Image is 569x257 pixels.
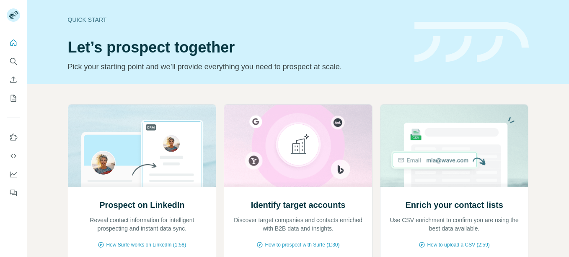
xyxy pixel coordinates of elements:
[7,185,20,200] button: Feedback
[405,199,503,211] h2: Enrich your contact lists
[7,72,20,87] button: Enrich CSV
[68,39,404,56] h1: Let’s prospect together
[7,35,20,50] button: Quick start
[380,105,529,187] img: Enrich your contact lists
[233,216,364,233] p: Discover target companies and contacts enriched with B2B data and insights.
[77,216,208,233] p: Reveal contact information for intelligent prospecting and instant data sync.
[106,241,186,249] span: How Surfe works on LinkedIn (1:58)
[389,216,520,233] p: Use CSV enrichment to confirm you are using the best data available.
[427,241,489,249] span: How to upload a CSV (2:59)
[68,61,404,73] p: Pick your starting point and we’ll provide everything you need to prospect at scale.
[7,148,20,163] button: Use Surfe API
[265,241,339,249] span: How to prospect with Surfe (1:30)
[414,22,529,63] img: banner
[7,130,20,145] button: Use Surfe on LinkedIn
[251,199,346,211] h2: Identify target accounts
[224,105,372,187] img: Identify target accounts
[7,54,20,69] button: Search
[99,199,184,211] h2: Prospect on LinkedIn
[68,16,404,24] div: Quick start
[7,91,20,106] button: My lists
[68,105,217,187] img: Prospect on LinkedIn
[7,167,20,182] button: Dashboard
